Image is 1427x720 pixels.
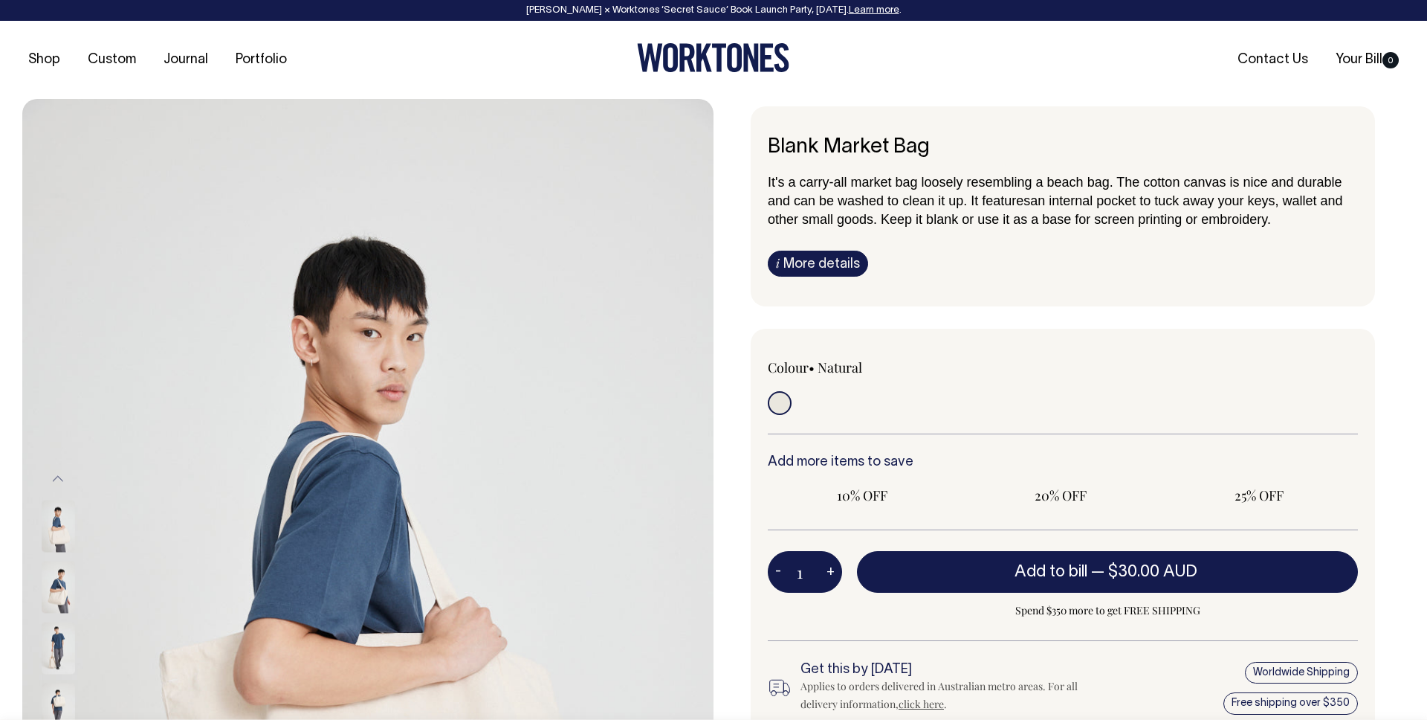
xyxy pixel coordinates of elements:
img: natural [42,623,75,675]
a: Contact Us [1232,48,1314,72]
a: Shop [22,48,66,72]
button: Add to bill —$30.00 AUD [857,551,1358,593]
span: i [776,255,780,271]
a: Journal [158,48,214,72]
img: natural [42,562,75,614]
span: 25% OFF [1171,486,1346,504]
a: Learn more [849,6,899,15]
span: Add to bill [1015,565,1087,579]
a: Custom [82,48,142,72]
h6: Get this by [DATE] [800,663,1090,678]
img: natural [42,501,75,553]
span: an internal pocket to tuck away your keys, wallet and other small goods. Keep it blank or use it ... [768,193,1342,227]
button: Previous [47,463,69,496]
input: 25% OFF [1164,482,1353,509]
span: • [809,359,815,376]
input: 10% OFF [768,482,957,509]
div: [PERSON_NAME] × Worktones ‘Secret Sauce’ Book Launch Party, [DATE]. . [15,5,1412,16]
span: $30.00 AUD [1108,565,1197,579]
label: Natural [818,359,862,376]
span: It's a carry-all market bag loosely resembling a beach bag. The cotton canvas is nice and durable... [768,175,1342,208]
button: + [819,557,842,587]
span: t features [974,193,1030,208]
input: 20% OFF [966,482,1156,509]
span: 20% OFF [974,486,1148,504]
span: 0 [1382,52,1399,68]
a: Portfolio [230,48,293,72]
h6: Blank Market Bag [768,136,1358,159]
div: Applies to orders delivered in Australian metro areas. For all delivery information, . [800,678,1090,713]
span: — [1091,565,1201,579]
div: Colour [768,359,1004,376]
a: click here [899,697,944,711]
span: Spend $350 more to get FREE SHIPPING [857,602,1358,620]
a: iMore details [768,251,868,277]
span: 10% OFF [775,486,950,504]
a: Your Bill0 [1330,48,1405,72]
h6: Add more items to save [768,455,1358,470]
button: - [768,557,789,587]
